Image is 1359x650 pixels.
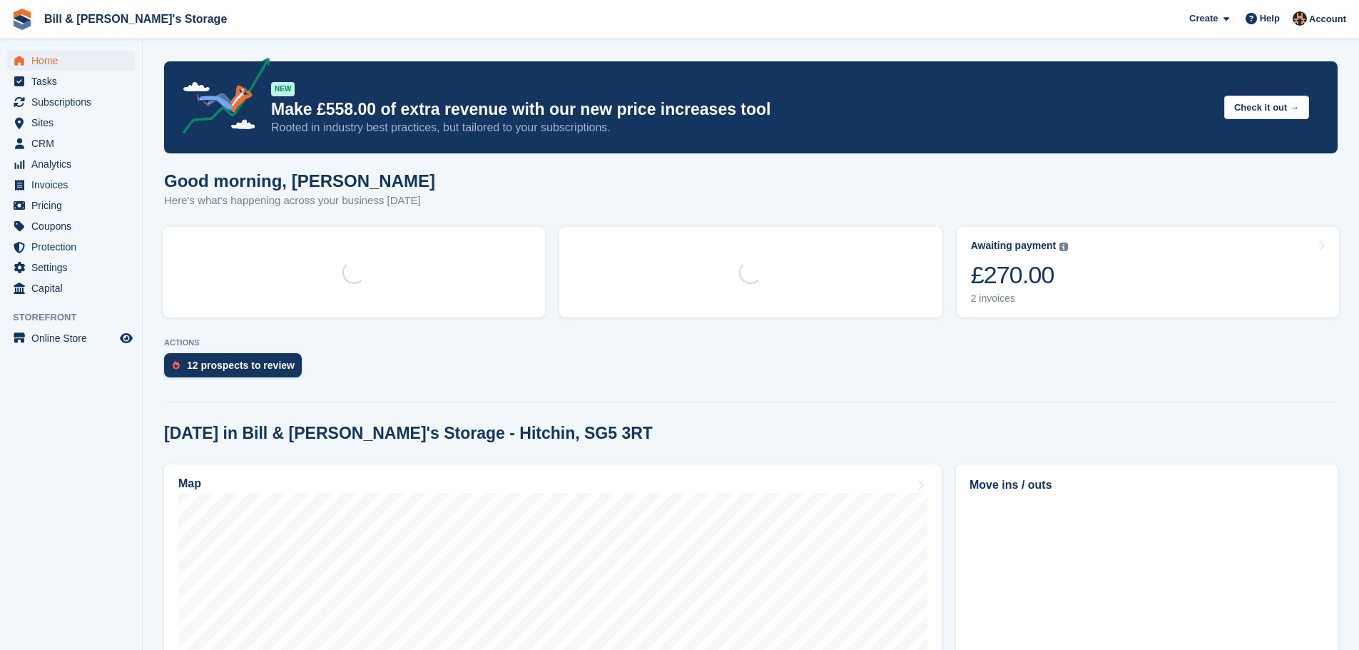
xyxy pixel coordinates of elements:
img: stora-icon-8386f47178a22dfd0bd8f6a31ec36ba5ce8667c1dd55bd0f319d3a0aa187defe.svg [11,9,33,30]
a: menu [7,92,135,112]
a: menu [7,71,135,91]
a: menu [7,175,135,195]
a: 12 prospects to review [164,353,309,385]
p: Make £558.00 of extra revenue with our new price increases tool [271,99,1213,120]
p: Here's what's happening across your business [DATE] [164,193,435,209]
span: Online Store [31,328,117,348]
a: menu [7,328,135,348]
h2: Move ins / outs [969,477,1324,494]
a: menu [7,195,135,215]
button: Check it out → [1224,96,1309,119]
span: Sites [31,113,117,133]
span: Home [31,51,117,71]
span: Tasks [31,71,117,91]
a: menu [7,278,135,298]
span: Pricing [31,195,117,215]
span: Settings [31,258,117,278]
img: icon-info-grey-7440780725fd019a000dd9b08b2336e03edf1995a4989e88bcd33f0948082b44.svg [1059,243,1068,251]
img: prospect-51fa495bee0391a8d652442698ab0144808aea92771e9ea1ae160a38d050c398.svg [173,361,180,370]
span: Account [1309,12,1346,26]
a: Bill & [PERSON_NAME]'s Storage [39,7,233,31]
span: Help [1260,11,1280,26]
div: 2 invoices [971,293,1069,305]
span: Subscriptions [31,92,117,112]
span: Coupons [31,216,117,236]
a: menu [7,237,135,257]
a: menu [7,113,135,133]
div: 12 prospects to review [187,360,295,371]
a: menu [7,154,135,174]
img: Jack Bottesch [1293,11,1307,26]
h1: Good morning, [PERSON_NAME] [164,171,435,191]
span: CRM [31,133,117,153]
h2: Map [178,477,201,490]
a: menu [7,51,135,71]
span: Invoices [31,175,117,195]
a: menu [7,258,135,278]
a: menu [7,133,135,153]
a: menu [7,216,135,236]
p: Rooted in industry best practices, but tailored to your subscriptions. [271,120,1213,136]
span: Protection [31,237,117,257]
div: Awaiting payment [971,240,1057,252]
img: price-adjustments-announcement-icon-8257ccfd72463d97f412b2fc003d46551f7dbcb40ab6d574587a9cd5c0d94... [170,58,270,139]
div: NEW [271,82,295,96]
span: Analytics [31,154,117,174]
p: ACTIONS [164,338,1338,347]
div: £270.00 [971,260,1069,290]
a: Preview store [118,330,135,347]
span: Create [1189,11,1218,26]
h2: [DATE] in Bill & [PERSON_NAME]'s Storage - Hitchin, SG5 3RT [164,424,653,443]
span: Storefront [13,310,142,325]
span: Capital [31,278,117,298]
a: Awaiting payment £270.00 2 invoices [957,227,1339,318]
